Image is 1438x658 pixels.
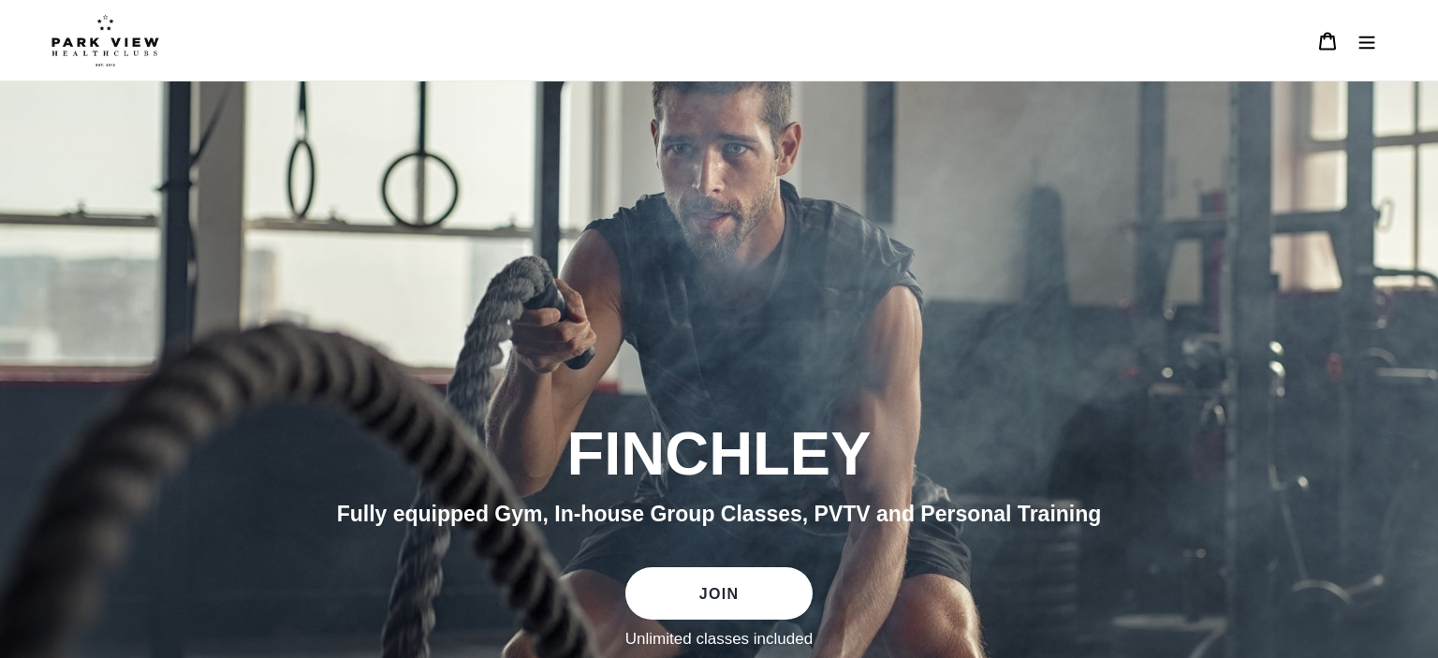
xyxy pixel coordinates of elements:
h2: FINCHLEY [209,417,1229,490]
span: Fully equipped Gym, In-house Group Classes, PVTV and Personal Training [337,502,1102,526]
label: Unlimited classes included [625,629,813,650]
a: JOIN [625,567,813,620]
img: Park view health clubs is a gym near you. [51,14,159,66]
button: Menu [1347,21,1387,61]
